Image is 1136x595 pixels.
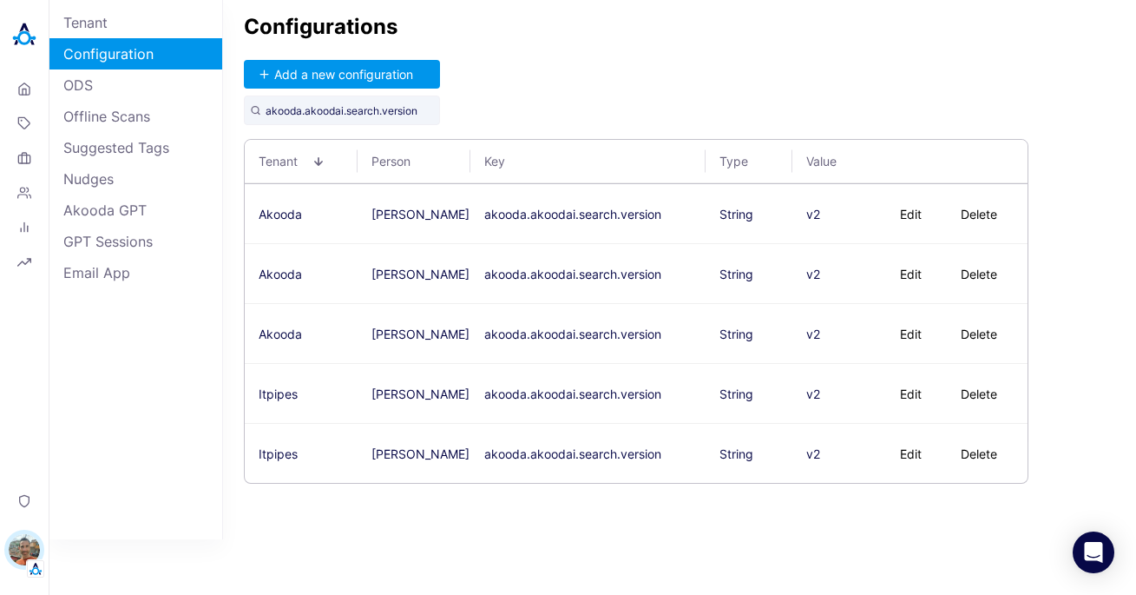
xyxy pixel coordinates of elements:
[944,320,1014,348] button: Delete
[9,534,40,565] img: Eran Naor
[885,260,937,288] button: Edit
[49,257,222,288] a: Email App
[371,154,425,169] span: Person
[885,200,937,228] button: Edit
[719,327,753,341] span: String
[885,380,937,408] button: Edit
[49,38,222,69] a: Configuration
[484,446,661,461] button: akooda.akoodai.search.version
[27,560,44,578] img: Tenant Logo
[470,140,706,183] th: Key
[371,446,470,461] span: [PERSON_NAME]
[719,207,753,221] span: String
[49,101,222,132] a: Offline Scans
[944,200,1014,228] button: Delete
[944,380,1014,408] button: Delete
[806,267,820,281] div: v2
[484,207,661,221] button: akooda.akoodai.search.version
[885,440,937,468] button: Edit
[49,7,222,38] a: Tenant
[49,195,222,226] a: Akooda GPT
[1073,532,1114,573] div: Open Intercom Messenger
[371,267,470,281] span: [PERSON_NAME]
[806,327,820,341] div: v2
[49,163,222,195] a: Nudges
[259,446,298,461] span: Itpipes
[358,140,470,183] th: Person
[719,267,753,281] span: String
[806,207,820,221] div: v2
[49,69,222,101] a: ODS
[49,132,222,163] a: Suggested Tags
[885,320,937,348] button: Edit
[244,60,440,89] button: Add a new configuration
[259,154,312,169] span: Tenant
[49,226,222,257] a: GPT Sessions
[371,327,470,341] span: [PERSON_NAME]
[371,207,470,221] span: [PERSON_NAME]
[806,446,820,461] div: v2
[259,207,302,221] span: Akooda
[792,140,1028,183] th: Value
[7,527,42,578] button: Eran NaorTenant Logo
[259,267,302,281] span: Akooda
[484,267,661,281] button: akooda.akoodai.search.version
[706,140,792,183] th: Type
[7,17,42,52] img: Akooda Logo
[719,387,753,401] span: String
[944,260,1014,288] button: Delete
[371,387,470,401] span: [PERSON_NAME]
[244,14,1115,39] h2: Configurations
[719,446,753,461] span: String
[944,440,1014,468] button: Delete
[484,154,680,169] span: Key
[259,327,302,341] span: Akooda
[259,387,298,401] span: Itpipes
[484,327,661,341] button: akooda.akoodai.search.version
[806,387,820,401] div: v2
[244,96,440,125] input: Search by configuration key
[484,387,661,401] button: akooda.akoodai.search.version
